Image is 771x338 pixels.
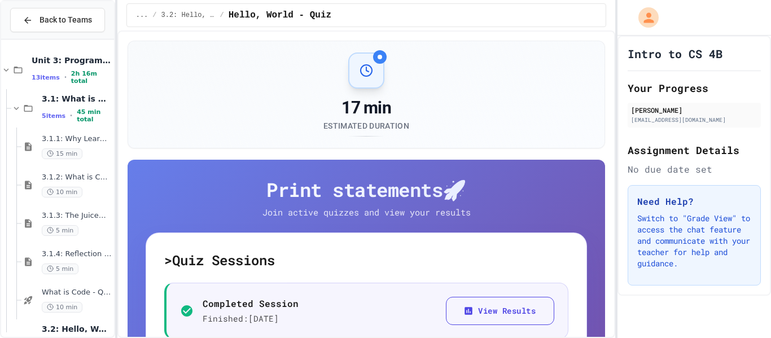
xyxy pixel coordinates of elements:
[42,225,78,236] span: 5 min
[446,297,554,326] button: View Results
[136,11,148,20] span: ...
[628,80,761,96] h2: Your Progress
[637,213,751,269] p: Switch to "Grade View" to access the chat feature and communicate with your teacher for help and ...
[42,211,112,221] span: 3.1.3: The JuiceMind IDE
[42,249,112,259] span: 3.1.4: Reflection - Evolving Technology
[203,297,299,310] p: Completed Session
[71,70,112,85] span: 2h 16m total
[10,8,105,32] button: Back to Teams
[161,11,216,20] span: 3.2: Hello, World!
[40,14,92,26] span: Back to Teams
[323,98,409,118] div: 17 min
[628,142,761,158] h2: Assignment Details
[677,244,760,292] iframe: chat widget
[323,120,409,131] div: Estimated Duration
[628,163,761,176] div: No due date set
[631,116,757,124] div: [EMAIL_ADDRESS][DOMAIN_NAME]
[32,74,60,81] span: 13 items
[42,324,112,334] span: 3.2: Hello, World!
[42,302,82,313] span: 10 min
[203,313,299,325] p: Finished: [DATE]
[220,11,224,20] span: /
[637,195,751,208] h3: Need Help?
[627,5,662,30] div: My Account
[152,11,156,20] span: /
[70,111,72,120] span: •
[42,187,82,197] span: 10 min
[724,293,760,327] iframe: chat widget
[42,264,78,274] span: 5 min
[42,134,112,144] span: 3.1.1: Why Learn to Program?
[77,108,112,123] span: 45 min total
[631,105,757,115] div: [PERSON_NAME]
[146,178,588,201] h4: Print statements 🚀
[628,46,722,62] h1: Intro to CS 4B
[164,251,569,269] h5: > Quiz Sessions
[32,55,112,65] span: Unit 3: Programming Fundamentals
[239,206,493,219] p: Join active quizzes and view your results
[42,288,112,297] span: What is Code - Quiz
[42,112,65,120] span: 5 items
[229,8,331,22] span: Hello, World - Quiz
[42,173,112,182] span: 3.1.2: What is Code?
[42,94,112,104] span: 3.1: What is Code?
[64,73,67,82] span: •
[42,148,82,159] span: 15 min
